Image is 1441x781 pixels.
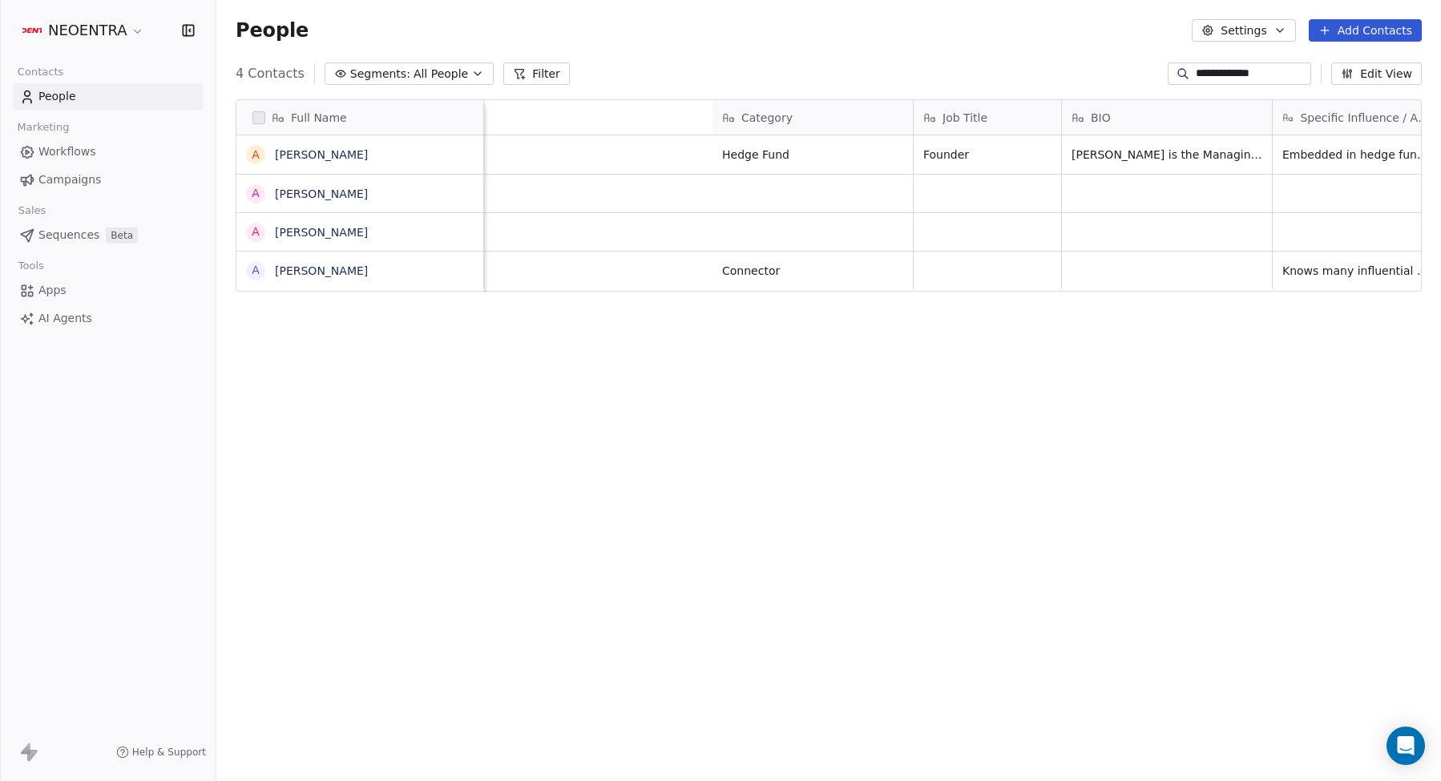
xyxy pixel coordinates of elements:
button: Settings [1192,19,1295,42]
button: NEOENTRA [19,17,147,44]
div: Full Name [236,100,483,135]
span: 4 Contacts [236,64,305,83]
a: [PERSON_NAME] [275,148,368,161]
div: A [252,185,260,202]
span: Specific Influence / Access [1300,110,1435,126]
a: AI Agents [13,305,203,332]
span: Sales [11,199,53,223]
span: Help & Support [132,746,206,759]
span: Full Name [291,110,347,126]
span: Connector [722,263,903,279]
span: All People [414,66,468,83]
span: Contacts [10,60,71,84]
a: People [13,83,203,110]
span: Marketing [10,115,76,139]
span: Founder [923,147,1051,163]
button: Edit View [1331,62,1422,85]
button: Filter [503,62,570,85]
button: Add Contacts [1309,19,1422,42]
span: Segments: [350,66,410,83]
span: Job Title [943,110,987,126]
div: BIO [1062,100,1272,135]
div: grid [236,135,484,749]
span: Knows many influential people and can help give samples and sell Neoentra. [1282,263,1435,279]
span: Workflows [38,143,96,160]
a: [PERSON_NAME] [275,187,368,200]
div: Category [712,100,913,135]
span: Hedge Fund [722,147,903,163]
div: A [252,262,260,279]
a: SequencesBeta [13,222,203,248]
span: [PERSON_NAME] is the Managing Partner of Delta Global Management, a hedge fund he launched in [DA... [1072,147,1262,163]
a: Apps [13,277,203,304]
span: Category [741,110,793,126]
span: Beta [106,227,138,244]
a: Campaigns [13,167,203,193]
span: Embedded in hedge fund ecosystem. → Potential door opener to fund-of-funds, allocator circles, an... [1282,147,1435,163]
img: Additional.svg [22,21,42,40]
div: Job Title [914,100,1061,135]
a: Workflows [13,139,203,165]
span: BIO [1091,110,1111,126]
span: Campaigns [38,171,101,188]
span: Apps [38,282,67,299]
span: AI Agents [38,310,92,327]
a: [PERSON_NAME] [275,264,368,277]
span: NEOENTRA [48,20,127,41]
span: People [236,18,309,42]
div: A [252,147,260,163]
span: Sequences [38,227,99,244]
a: Help & Support [116,746,206,759]
div: Open Intercom Messenger [1387,727,1425,765]
span: People [38,88,76,105]
a: [PERSON_NAME] [275,226,368,239]
div: A [252,223,260,240]
span: Tools [11,254,50,278]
